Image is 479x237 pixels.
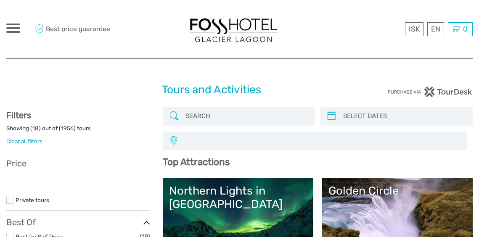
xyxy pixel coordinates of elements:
[340,109,468,124] input: SELECT DATES
[187,14,280,44] img: 1303-6910c56d-1cb8-4c54-b886-5f11292459f5_logo_big.jpg
[182,109,311,124] input: SEARCH
[6,124,150,137] div: Showing ( ) out of ( ) tours
[462,25,469,33] span: 0
[163,156,230,168] b: Top Attractions
[32,124,39,132] label: 18
[33,22,123,36] span: Best price guarantee
[328,184,466,197] div: Golden Circle
[6,138,42,145] a: Clear all filters
[409,25,420,33] span: ISK
[6,110,31,120] strong: Filters
[427,22,444,36] div: EN
[6,158,150,169] h3: Price
[61,124,74,132] label: 1956
[162,83,318,97] h1: Tours and Activities
[169,184,307,211] div: Northern Lights in [GEOGRAPHIC_DATA]
[16,197,49,203] a: Private tours
[387,87,473,97] img: PurchaseViaTourDesk.png
[6,217,150,227] h3: Best Of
